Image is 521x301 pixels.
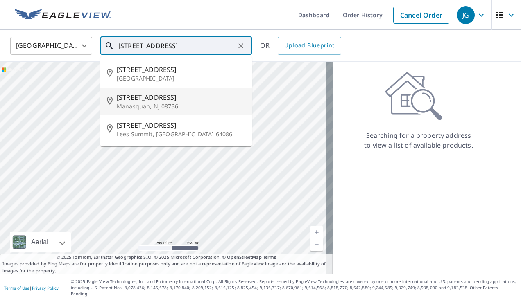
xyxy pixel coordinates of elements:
[4,285,59,290] p: |
[117,92,245,102] span: [STREET_ADDRESS]
[310,226,323,238] a: Current Level 5, Zoom In
[227,254,261,260] a: OpenStreetMap
[393,7,449,24] a: Cancel Order
[117,74,245,83] p: [GEOGRAPHIC_DATA]
[263,254,276,260] a: Terms
[235,40,247,52] button: Clear
[278,37,341,55] a: Upload Blueprint
[29,232,51,252] div: Aerial
[364,130,473,150] p: Searching for a property address to view a list of available products.
[57,254,276,261] span: © 2025 TomTom, Earthstar Geographics SIO, © 2025 Microsoft Corporation, ©
[10,232,71,252] div: Aerial
[117,102,245,110] p: Manasquan, NJ 08736
[71,279,517,297] p: © 2025 Eagle View Technologies, Inc. and Pictometry International Corp. All Rights Reserved. Repo...
[310,238,323,251] a: Current Level 5, Zoom Out
[457,6,475,24] div: JG
[117,130,245,138] p: Lees Summit, [GEOGRAPHIC_DATA] 64086
[4,285,29,291] a: Terms of Use
[117,120,245,130] span: [STREET_ADDRESS]
[284,40,334,51] span: Upload Blueprint
[15,9,111,21] img: EV Logo
[260,37,341,55] div: OR
[118,34,235,57] input: Search by address or latitude-longitude
[117,65,245,74] span: [STREET_ADDRESS]
[10,34,92,57] div: [GEOGRAPHIC_DATA]
[32,285,59,291] a: Privacy Policy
